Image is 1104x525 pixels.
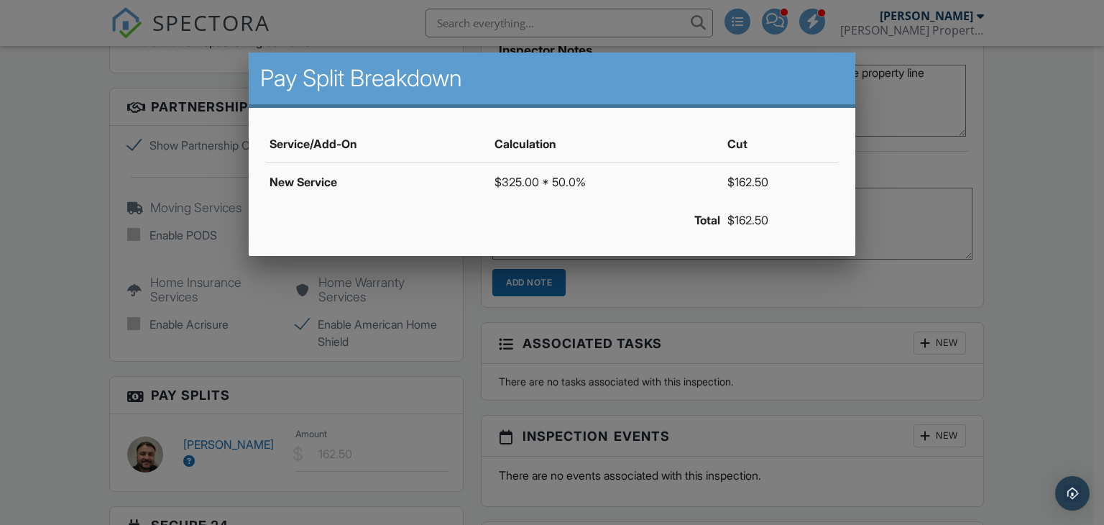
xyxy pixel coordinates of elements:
th: Calculation [491,125,724,163]
td: Total [266,201,724,239]
h2: Pay Split Breakdown [260,64,845,93]
td: New Service [266,163,491,201]
td: $325.00 * 50.0% [491,163,724,201]
td: $162.50 [724,163,838,201]
th: Cut [724,125,838,163]
td: $162.50 [724,201,838,239]
div: Open Intercom Messenger [1055,476,1090,511]
th: Service/Add-On [266,125,491,163]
